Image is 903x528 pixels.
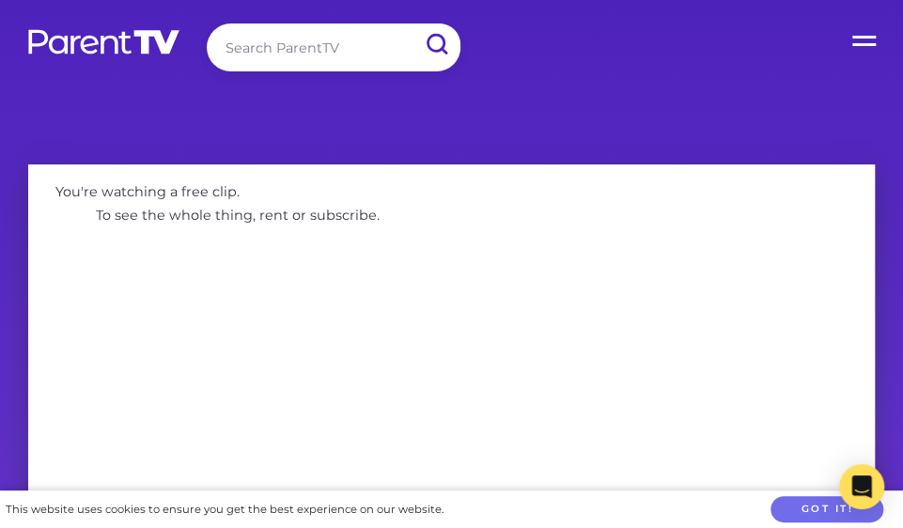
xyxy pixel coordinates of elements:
[771,496,883,523] button: Got it!
[6,500,444,520] div: This website uses cookies to ensure you get the best experience on our website.
[207,23,460,71] input: Search ParentTV
[26,28,181,55] img: parenttv-logo-white.4c85aaf.svg
[41,178,253,205] p: You're watching a free clip.
[83,202,394,229] p: To see the whole thing, rent or subscribe.
[839,464,884,509] div: Open Intercom Messenger
[412,23,460,66] input: Submit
